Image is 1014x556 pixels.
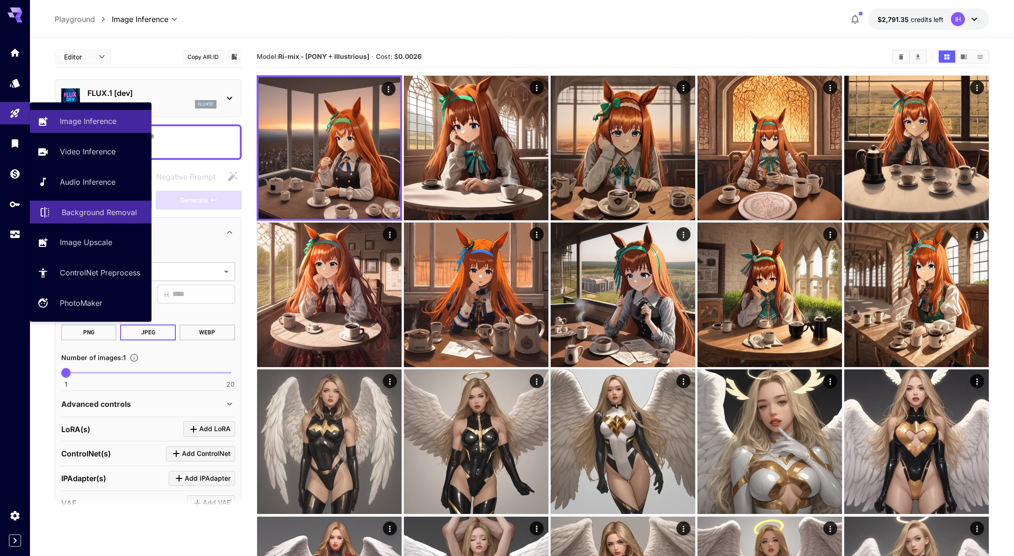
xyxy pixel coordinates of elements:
[676,521,690,535] div: Actions
[87,87,216,99] p: FLUX.1 [dev]
[199,423,230,435] span: Add LoRA
[404,369,548,514] img: 2Q==
[970,521,984,535] div: Actions
[30,171,151,194] a: Audio Inference
[166,446,235,462] button: Click to add ControlNet
[60,267,140,278] p: ControlNet Preprocess
[61,398,131,410] p: Advanced controls
[970,374,984,388] div: Actions
[383,227,397,241] div: Actions
[892,50,927,64] div: Clear AllDownload All
[30,261,151,284] a: ControlNet Preprocess
[183,421,235,437] button: Click to add LoRA
[182,50,224,64] button: Copy AIR ID
[698,223,842,367] img: 9k=
[404,223,548,367] img: Z
[551,76,695,220] img: Z
[9,198,21,210] div: API Keys
[169,471,235,486] button: Click to add IPAdapter
[877,15,911,23] span: $2,791.35
[30,292,151,315] a: PhotoMaker
[398,52,422,60] b: 0.0026
[180,325,235,340] button: WEBP
[551,369,695,514] img: 9k=
[61,354,126,361] span: Number of images : 1
[530,80,544,94] div: Actions
[9,108,21,119] div: Playground
[939,51,955,63] button: Show media in grid view
[126,353,143,362] button: Specify how many images to generate in a single request. Each image generation will be charged se...
[951,12,965,26] div: IH
[530,521,544,535] div: Actions
[823,80,837,94] div: Actions
[938,50,989,64] div: Show media in grid viewShow media in video viewShow media in list view
[676,227,690,241] div: Actions
[30,110,151,133] a: Image Inference
[551,223,695,367] img: 2Q==
[30,231,151,254] a: Image Upscale
[9,510,21,521] div: Settings
[530,374,544,388] div: Actions
[185,473,230,484] span: Add IPAdapter
[60,297,102,309] p: PhotoMaker
[62,207,137,218] p: Background Removal
[137,171,223,182] span: Negative prompts are not compatible with the selected model.
[910,51,926,63] button: Download All
[381,82,396,96] div: Actions
[30,140,151,163] a: Video Inference
[893,51,909,63] button: Clear All
[9,77,21,89] div: Models
[844,369,989,514] img: Z
[844,223,989,367] img: 9k=
[530,227,544,241] div: Actions
[112,14,168,25] span: Image Inference
[383,521,397,535] div: Actions
[156,171,216,182] span: Negative Prompt
[970,80,984,94] div: Actions
[60,116,116,127] p: Image Inference
[970,227,984,241] div: Actions
[60,237,112,248] p: Image Upscale
[65,380,67,389] span: 1
[30,201,151,224] a: Background Removal
[676,80,690,94] div: Actions
[698,76,842,220] img: Z
[877,14,943,24] div: $2,791.34567
[257,52,369,60] span: Model:
[182,448,230,460] span: Add ControlNet
[911,15,943,23] span: credits left
[64,52,93,62] span: Editor
[823,521,837,535] div: Actions
[226,380,235,389] span: 20
[383,374,397,388] div: Actions
[9,47,21,58] div: Home
[972,51,988,63] button: Show media in list view
[844,76,989,220] img: 9k=
[164,289,169,300] span: H
[120,325,176,340] button: JPEG
[60,146,115,157] p: Video Inference
[61,473,106,484] p: IPAdapter(s)
[9,229,21,240] div: Usage
[676,374,690,388] div: Actions
[868,8,989,30] button: $2,791.34567
[257,369,402,514] img: 9k=
[55,14,95,25] p: Playground
[230,51,238,62] button: Add to library
[956,51,972,63] button: Show media in video view
[9,534,21,547] button: Expand sidebar
[371,51,374,62] p: ·
[61,424,90,435] p: LoRA(s)
[61,325,117,340] button: PNG
[257,223,402,367] img: 2Q==
[278,52,369,60] b: Ri-mix - [PONY + Illustrious]
[823,227,837,241] div: Actions
[55,14,112,25] nav: breadcrumb
[404,76,548,220] img: 2Q==
[698,369,842,514] img: 2Q==
[198,101,214,108] p: flux1d
[9,137,21,149] div: Library
[376,52,422,60] span: Cost: $
[823,374,837,388] div: Actions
